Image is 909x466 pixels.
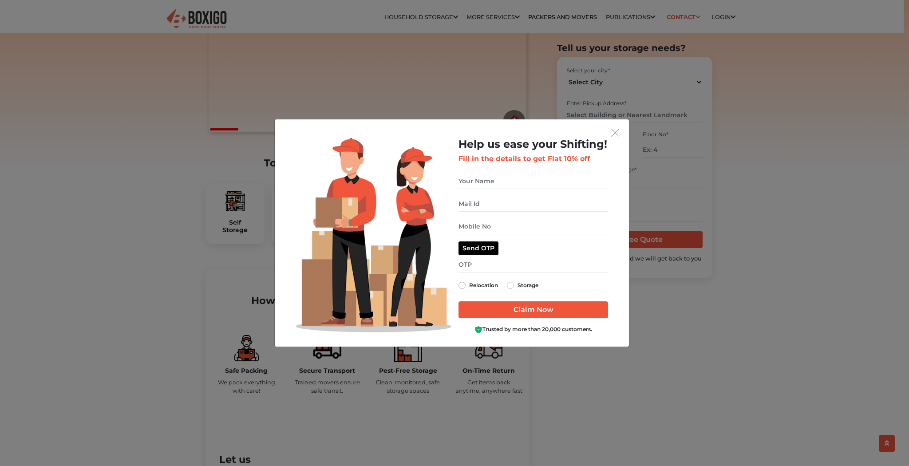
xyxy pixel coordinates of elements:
input: OTP [458,257,608,272]
img: Lead Welcome Image [296,138,452,332]
input: Mobile No [458,219,608,234]
img: exit [611,129,619,137]
input: Mail Id [458,196,608,212]
button: Send OTP [458,241,498,255]
input: Your Name [458,174,608,189]
h2: Help us ease your Shifting! [458,138,608,151]
label: Storage [518,280,538,291]
label: Relocation [469,280,498,291]
input: Claim Now [458,301,608,318]
img: Boxigo Customer Shield [474,326,482,334]
h3: Fill in the details to get Flat 10% off [458,154,608,163]
div: Trusted by more than 20,000 customers. [458,325,608,334]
